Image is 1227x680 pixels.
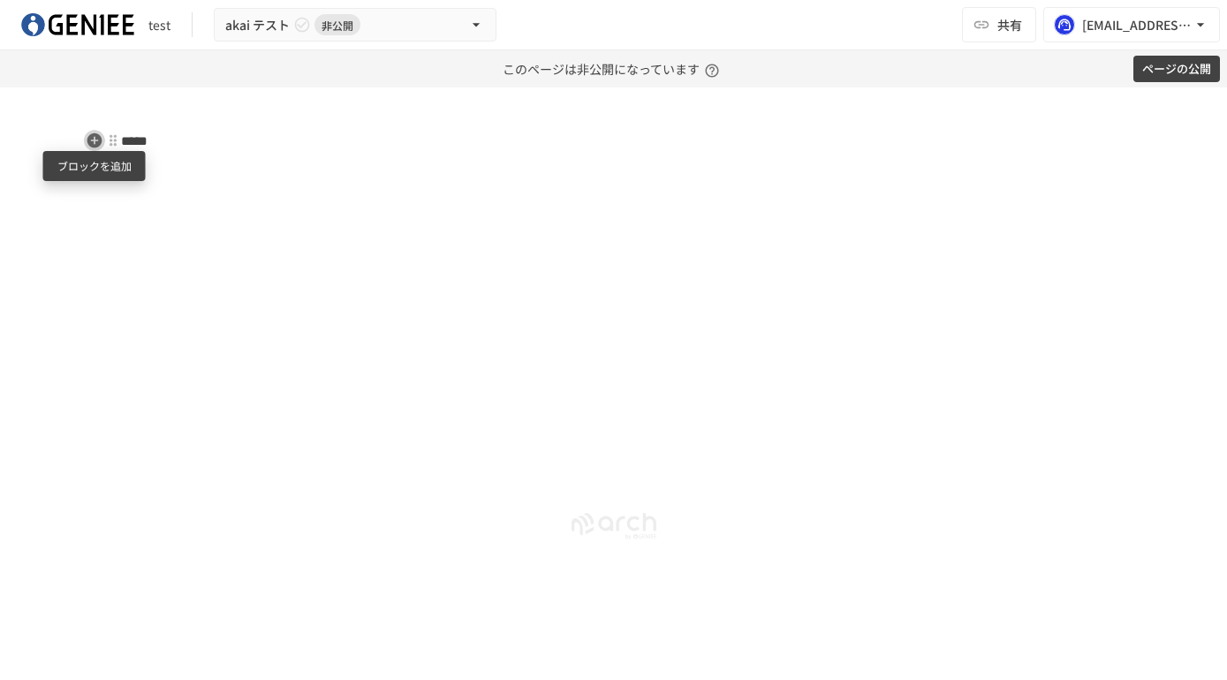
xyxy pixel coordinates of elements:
div: ブロックを追加 [43,151,146,181]
span: akai テスト [225,14,290,36]
button: akai テスト非公開 [214,8,496,42]
span: 非公開 [314,16,360,34]
img: mDIuM0aA4TOBKl0oB3pspz7XUBGXdoniCzRRINgIxkl [21,11,134,39]
button: [EMAIL_ADDRESS][DOMAIN_NAME] [1043,7,1220,42]
div: [EMAIL_ADDRESS][DOMAIN_NAME] [1082,14,1192,36]
div: test [148,16,170,34]
button: 共有 [962,7,1036,42]
span: 共有 [997,15,1022,34]
button: ページの公開 [1133,56,1220,83]
p: このページは非公開になっています [503,50,724,87]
